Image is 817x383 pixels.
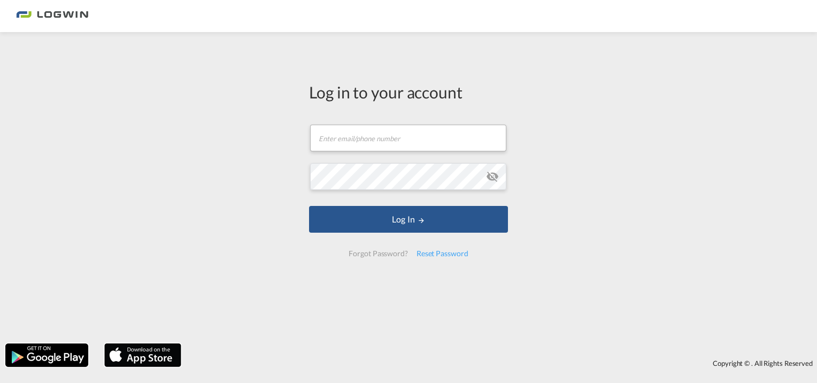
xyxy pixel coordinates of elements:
input: Enter email/phone number [310,125,506,151]
img: 2761ae10d95411efa20a1f5e0282d2d7.png [16,4,88,28]
button: LOGIN [309,206,508,233]
div: Reset Password [412,244,473,263]
div: Log in to your account [309,81,508,103]
div: Copyright © . All Rights Reserved [187,354,817,372]
img: apple.png [103,342,182,368]
img: google.png [4,342,89,368]
div: Forgot Password? [344,244,412,263]
md-icon: icon-eye-off [486,170,499,183]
